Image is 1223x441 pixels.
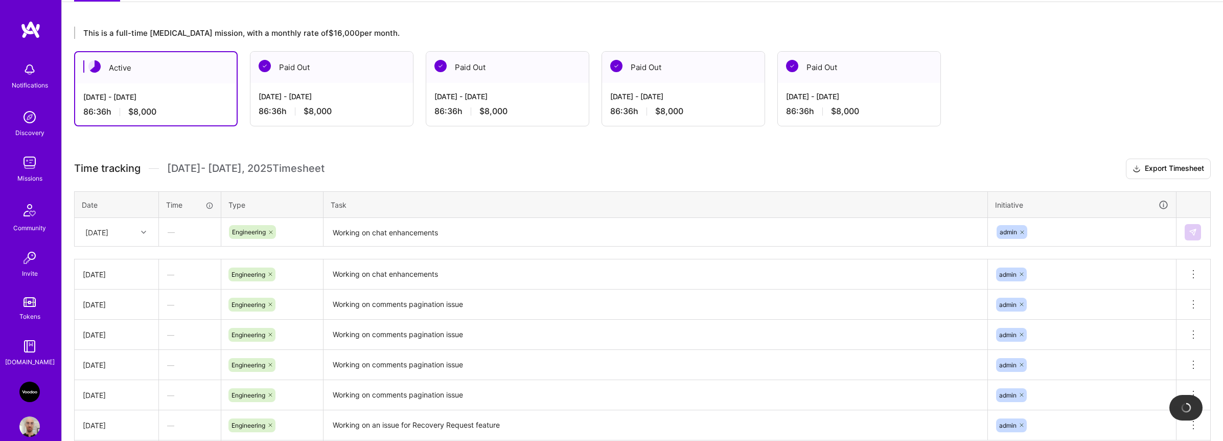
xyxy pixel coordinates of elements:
[232,361,265,369] span: Engineering
[17,198,42,223] img: Community
[999,422,1017,429] span: admin
[259,106,405,117] div: 86:36 h
[610,60,622,72] img: Paid Out
[434,106,581,117] div: 86:36 h
[831,106,859,117] span: $8,000
[17,382,42,402] a: VooDoo (BeReal): Engineering Execution Squad
[159,382,221,409] div: —
[19,416,40,437] img: User Avatar
[250,52,413,83] div: Paid Out
[786,91,932,102] div: [DATE] - [DATE]
[1189,228,1197,236] img: Submit
[19,336,40,357] img: guide book
[166,200,214,210] div: Time
[325,219,986,246] textarea: Working on chat enhancements
[999,361,1017,369] span: admin
[19,248,40,268] img: Invite
[999,271,1017,278] span: admin
[232,422,265,429] span: Engineering
[19,59,40,80] img: bell
[602,52,765,83] div: Paid Out
[83,299,150,310] div: [DATE]
[232,391,265,399] span: Engineering
[83,420,150,431] div: [DATE]
[20,20,41,39] img: logo
[17,173,42,184] div: Missions
[167,162,325,175] span: [DATE] - [DATE] , 2025 Timesheet
[19,382,40,402] img: VooDoo (BeReal): Engineering Execution Squad
[426,52,589,83] div: Paid Out
[83,106,228,117] div: 86:36 h
[786,60,798,72] img: Paid Out
[434,91,581,102] div: [DATE] - [DATE]
[22,268,38,279] div: Invite
[995,199,1169,211] div: Initiative
[232,331,265,339] span: Engineering
[1185,224,1202,240] div: null
[19,152,40,173] img: teamwork
[159,218,220,246] div: —
[12,80,48,91] div: Notifications
[75,52,237,83] div: Active
[999,331,1017,339] span: admin
[232,271,265,278] span: Engineering
[259,91,405,102] div: [DATE] - [DATE]
[1000,228,1017,236] span: admin
[610,91,756,102] div: [DATE] - [DATE]
[610,106,756,117] div: 86:36 h
[221,191,324,218] th: Type
[85,227,108,237] div: [DATE]
[325,291,986,319] textarea: Working on comments pagination issue
[13,223,46,233] div: Community
[324,191,988,218] th: Task
[325,321,986,349] textarea: Working on comments pagination issue
[159,261,221,288] div: —
[159,412,221,439] div: —
[325,260,986,289] textarea: Working on chat enhancements
[1181,402,1192,413] img: loading
[1126,159,1211,179] button: Export Timesheet
[325,411,986,439] textarea: Working on an issue for Recovery Request feature
[15,127,44,138] div: Discovery
[159,291,221,318] div: —
[325,381,986,409] textarea: Working on comments pagination issue
[232,301,265,308] span: Engineering
[19,107,40,127] img: discovery
[1133,164,1141,174] i: icon Download
[17,416,42,437] a: User Avatar
[304,106,332,117] span: $8,000
[141,230,146,235] i: icon Chevron
[655,106,683,117] span: $8,000
[83,390,150,401] div: [DATE]
[778,52,940,83] div: Paid Out
[83,329,150,340] div: [DATE]
[5,357,55,367] div: [DOMAIN_NAME]
[83,269,150,280] div: [DATE]
[159,321,221,348] div: —
[325,351,986,379] textarea: Working on comments pagination issue
[24,297,36,307] img: tokens
[999,391,1017,399] span: admin
[786,106,932,117] div: 86:36 h
[19,311,40,322] div: Tokens
[259,60,271,72] img: Paid Out
[74,162,141,175] span: Time tracking
[75,191,159,218] th: Date
[232,228,266,236] span: Engineering
[83,360,150,370] div: [DATE]
[159,351,221,379] div: —
[88,60,101,73] img: Active
[999,301,1017,308] span: admin
[128,106,156,117] span: $8,000
[74,27,1114,39] div: This is a full-time [MEDICAL_DATA] mission, with a monthly rate of $16,000 per month.
[83,92,228,102] div: [DATE] - [DATE]
[434,60,447,72] img: Paid Out
[479,106,507,117] span: $8,000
